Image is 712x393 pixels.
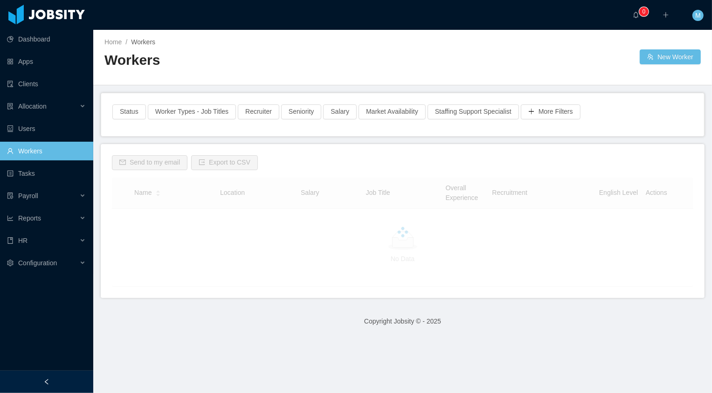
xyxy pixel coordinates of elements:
i: icon: bell [633,12,639,18]
button: Staffing Support Specialist [428,104,519,119]
i: icon: file-protect [7,193,14,199]
span: Workers [131,38,155,46]
span: Payroll [18,192,38,200]
button: Status [112,104,146,119]
i: icon: setting [7,260,14,266]
a: icon: profileTasks [7,164,86,183]
a: icon: pie-chartDashboard [7,30,86,48]
sup: 0 [639,7,649,16]
span: HR [18,237,28,244]
a: icon: auditClients [7,75,86,93]
button: Recruiter [238,104,279,119]
button: Salary [323,104,357,119]
span: Allocation [18,103,47,110]
a: Home [104,38,122,46]
a: icon: userWorkers [7,142,86,160]
h2: Workers [104,51,403,70]
i: icon: solution [7,103,14,110]
button: Seniority [281,104,321,119]
i: icon: plus [663,12,669,18]
button: Worker Types - Job Titles [148,104,236,119]
span: Reports [18,214,41,222]
span: M [695,10,701,21]
i: icon: line-chart [7,215,14,221]
a: icon: robotUsers [7,119,86,138]
button: Market Availability [359,104,426,119]
footer: Copyright Jobsity © - 2025 [93,305,712,338]
span: Configuration [18,259,57,267]
button: icon: usergroup-addNew Worker [640,49,701,64]
button: icon: plusMore Filters [521,104,581,119]
span: / [125,38,127,46]
i: icon: book [7,237,14,244]
a: icon: appstoreApps [7,52,86,71]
